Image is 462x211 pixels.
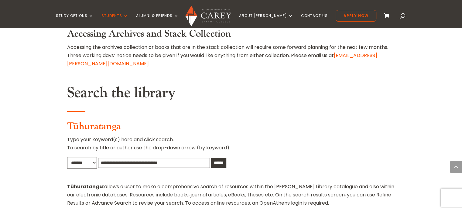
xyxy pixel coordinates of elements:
[239,14,293,28] a: About [PERSON_NAME]
[136,14,179,28] a: Alumni & Friends
[301,14,328,28] a: Contact Us
[67,182,395,207] p: allows a user to make a comprehensive search of resources within the [PERSON_NAME] Library catalo...
[101,14,128,28] a: Students
[336,10,376,22] a: Apply Now
[56,14,94,28] a: Study Options
[185,5,231,26] img: Carey Baptist College
[67,183,104,190] strong: Tūhuratanga:
[67,43,395,68] p: Accessing the archives collection or books that are in the stack collection will require some for...
[67,135,395,157] p: Type your keyword(s) here and click search. To search by title or author use the drop-down arrow ...
[67,121,395,135] h3: Tūhuratanga
[67,84,395,105] h2: Search the library
[67,28,395,43] h3: Accessing Archives and Stack Collection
